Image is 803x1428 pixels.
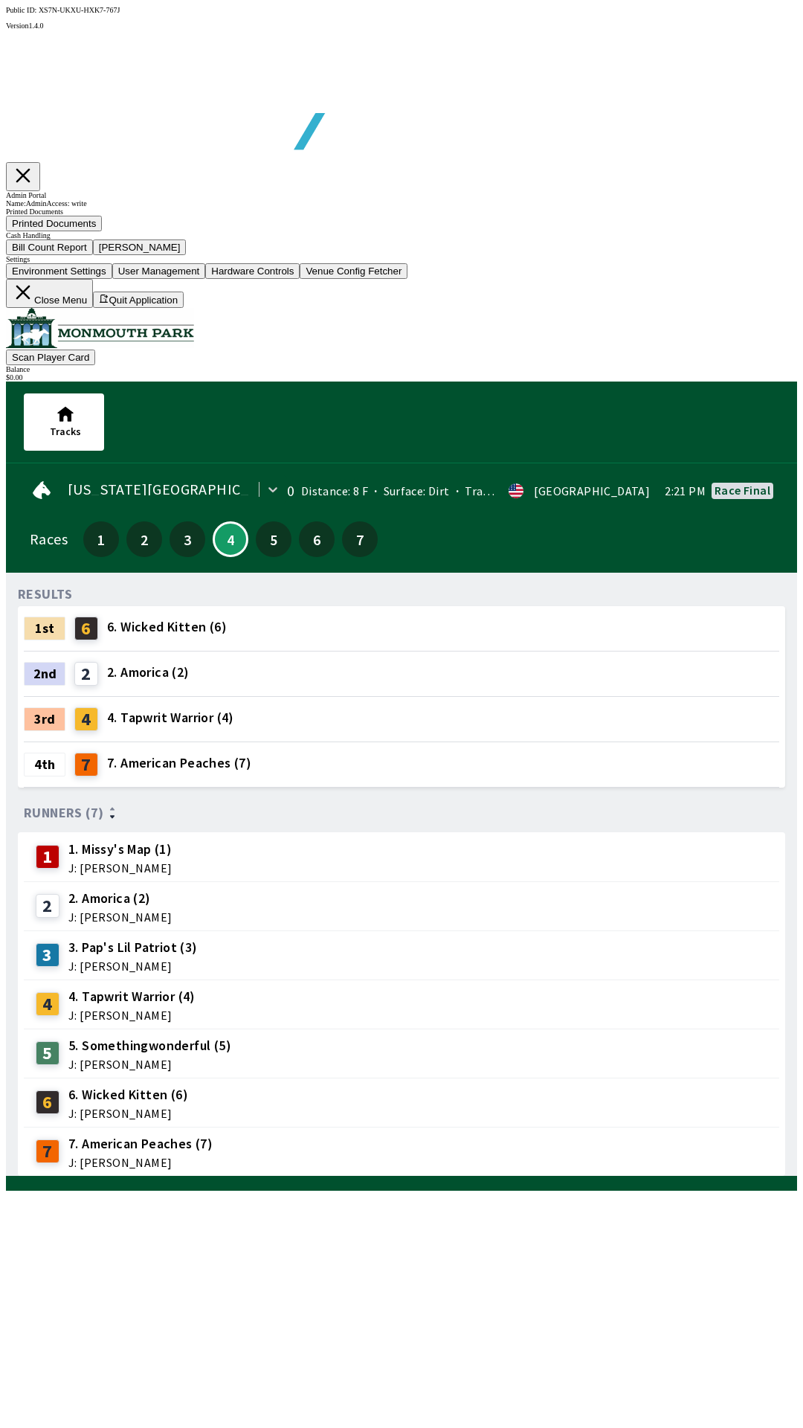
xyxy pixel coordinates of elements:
[130,534,158,544] span: 2
[83,521,119,557] button: 1
[6,208,797,216] div: Printed Documents
[74,707,98,731] div: 4
[68,483,290,495] span: [US_STATE][GEOGRAPHIC_DATA]
[68,960,198,972] span: J: [PERSON_NAME]
[68,911,172,923] span: J: [PERSON_NAME]
[68,862,172,874] span: J: [PERSON_NAME]
[170,521,205,557] button: 3
[24,807,103,819] span: Runners (7)
[6,350,95,365] button: Scan Player Card
[368,483,450,498] span: Surface: Dirt
[256,521,291,557] button: 5
[68,1107,188,1119] span: J: [PERSON_NAME]
[218,535,243,543] span: 4
[68,987,196,1006] span: 4. Tapwrit Warrior (4)
[68,1134,213,1154] span: 7. American Peaches (7)
[36,1041,59,1065] div: 5
[93,239,187,255] button: [PERSON_NAME]
[6,263,112,279] button: Environment Settings
[74,662,98,686] div: 2
[173,534,201,544] span: 3
[87,534,115,544] span: 1
[24,662,65,686] div: 2nd
[6,231,797,239] div: Cash Handling
[6,6,797,14] div: Public ID:
[715,484,770,496] div: Race final
[40,30,467,187] img: global tote logo
[68,889,172,908] span: 2. Amorica (2)
[39,6,120,14] span: XS7N-UKXU-HXK7-767J
[259,534,288,544] span: 5
[68,840,172,859] span: 1. Missy's Map (1)
[107,663,190,682] span: 2. Amorica (2)
[6,279,93,308] button: Close Menu
[36,845,59,869] div: 1
[24,805,779,820] div: Runners (7)
[24,753,65,776] div: 4th
[6,191,797,199] div: Admin Portal
[50,425,81,438] span: Tracks
[300,263,407,279] button: Venue Config Fetcher
[107,753,251,773] span: 7. American Peaches (7)
[36,894,59,918] div: 2
[74,617,98,640] div: 6
[18,588,73,600] div: RESULTS
[68,1085,188,1104] span: 6. Wicked Kitten (6)
[6,255,797,263] div: Settings
[24,707,65,731] div: 3rd
[665,485,706,497] span: 2:21 PM
[303,534,331,544] span: 6
[534,485,650,497] div: [GEOGRAPHIC_DATA]
[68,1036,231,1055] span: 5. Somethingwonderful (5)
[213,521,248,557] button: 4
[107,708,234,727] span: 4. Tapwrit Warrior (4)
[126,521,162,557] button: 2
[6,373,797,382] div: $ 0.00
[74,753,98,776] div: 7
[6,22,797,30] div: Version 1.4.0
[68,1157,213,1168] span: J: [PERSON_NAME]
[205,263,300,279] button: Hardware Controls
[107,617,227,637] span: 6. Wicked Kitten (6)
[346,534,374,544] span: 7
[68,938,198,957] span: 3. Pap's Lil Patriot (3)
[68,1058,231,1070] span: J: [PERSON_NAME]
[6,216,102,231] button: Printed Documents
[287,485,294,497] div: 0
[301,483,368,498] span: Distance: 8 F
[24,393,104,451] button: Tracks
[450,483,578,498] span: Track Condition: Fast
[68,1009,196,1021] span: J: [PERSON_NAME]
[299,521,335,557] button: 6
[36,1139,59,1163] div: 7
[36,992,59,1016] div: 4
[342,521,378,557] button: 7
[6,365,797,373] div: Balance
[93,292,184,308] button: Quit Application
[6,199,797,208] div: Name: Admin Access: write
[112,263,206,279] button: User Management
[36,943,59,967] div: 3
[24,617,65,640] div: 1st
[30,533,68,545] div: Races
[6,308,194,348] img: venue logo
[36,1090,59,1114] div: 6
[6,239,93,255] button: Bill Count Report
